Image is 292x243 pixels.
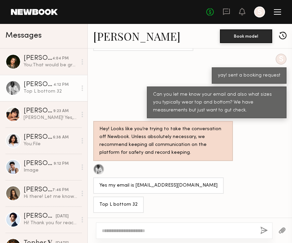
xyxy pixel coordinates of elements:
div: Top L bottom 32 [99,201,138,209]
div: [PERSON_NAME] [24,108,53,114]
div: Top L bottom 32 [24,88,77,95]
a: [PERSON_NAME] [93,29,180,43]
div: 4:04 PM [52,55,69,62]
div: 9:12 PM [54,161,69,167]
div: [PERSON_NAME] [24,213,56,220]
div: [PERSON_NAME] [24,55,52,62]
div: [PERSON_NAME]! Yes, i’m available and interested, am I too late to be an option? [24,114,77,121]
div: 4:12 PM [53,82,69,88]
div: Image [24,167,77,174]
span: Messages [5,32,42,40]
div: 7:46 PM [52,187,69,193]
div: [PERSON_NAME] [24,81,53,88]
a: S [254,6,265,17]
button: Book model [220,29,272,43]
div: You: File [24,141,77,147]
div: [PERSON_NAME] [24,160,54,167]
div: yay! sent a booking request [218,72,280,80]
div: 9:23 AM [53,108,69,114]
div: You: That would be great! [24,62,77,68]
div: [PERSON_NAME] [24,134,53,141]
div: Hi there! Let me know if you have any news:) [24,193,77,200]
div: 6:38 AM [53,134,69,141]
div: Yes my email is [EMAIL_ADDRESS][DOMAIN_NAME] [99,182,218,190]
div: [PERSON_NAME] [24,187,52,193]
div: Hi! Thank you for reaching out. I’d love to submit. [24,220,77,226]
div: Can you let me know your email and also what sizes you typically wear top and bottom? We have mea... [153,91,280,114]
div: Hey! Looks like you’re trying to take the conversation off Newbook. Unless absolutely necessary, ... [99,125,227,157]
div: [DATE] [56,213,69,220]
a: Book model [220,33,272,39]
